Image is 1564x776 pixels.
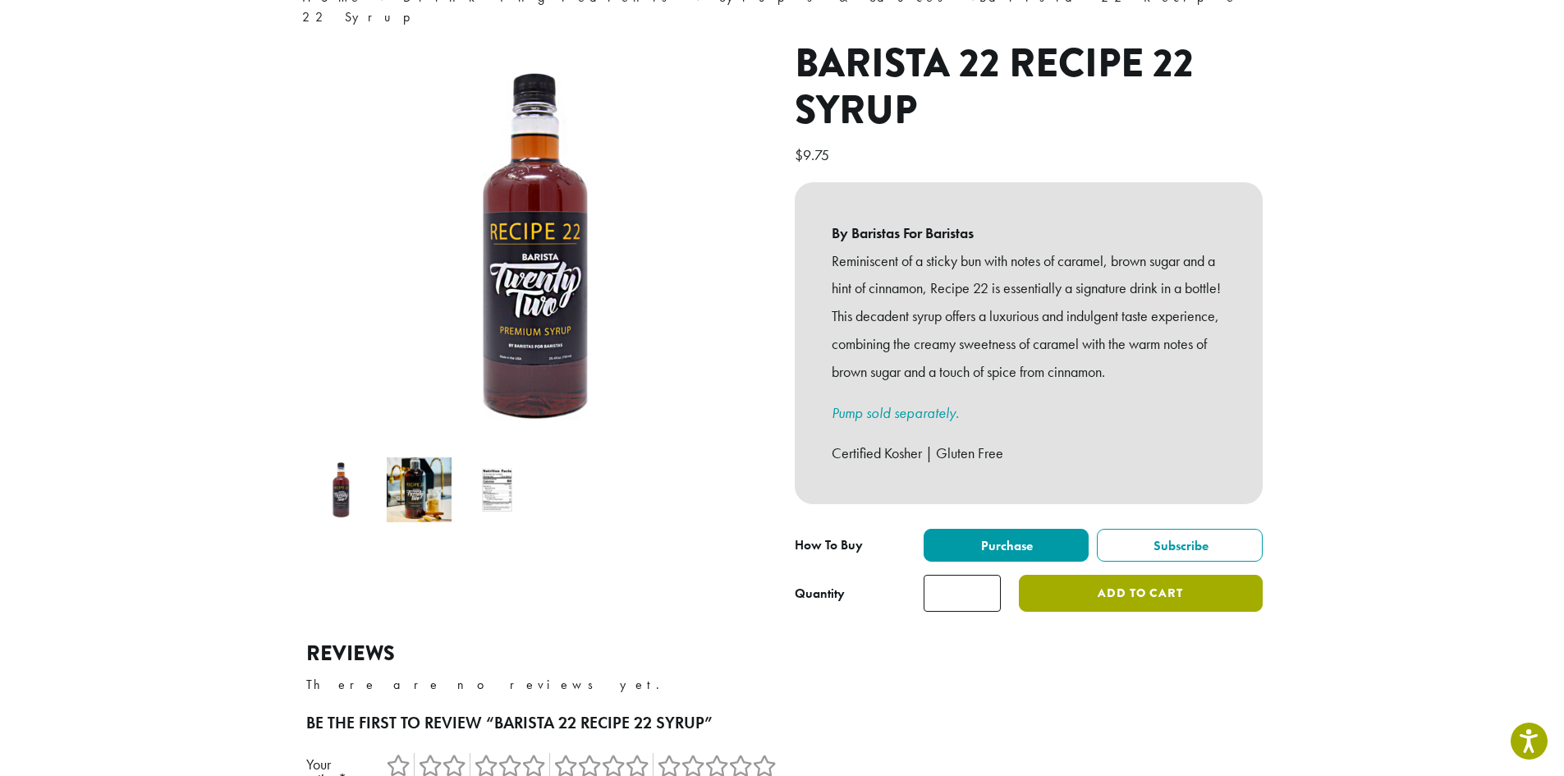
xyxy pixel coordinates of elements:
h1: Barista 22 Recipe 22 Syrup [795,40,1263,135]
bdi: 9.75 [795,145,833,164]
div: Quantity [795,584,845,604]
h2: Reviews [306,641,1259,666]
span: Purchase [979,537,1033,554]
img: Barista 22 Recipe 22 Syrup [309,457,374,522]
img: Barista 22 Recipe 22 Syrup - Image 2 [387,457,452,522]
a: Pump sold separately. [832,403,959,422]
p: Reminiscent of a sticky bun with notes of caramel, brown sugar and a hint of cinnamon, Recipe 22 ... [832,247,1226,386]
span: Be the first to review “Barista 22 Recipe 22 Syrup” [306,712,713,733]
span: How To Buy [795,536,863,553]
input: Product quantity [924,575,1001,612]
img: Barista 22 Recipe 22 Syrup - Image 3 [465,457,530,522]
p: There are no reviews yet. [306,673,1259,697]
button: Add to cart [1019,575,1262,612]
b: By Baristas For Baristas [832,219,1226,247]
p: Certified Kosher | Gluten Free [832,439,1226,467]
span: $ [795,145,803,164]
span: Subscribe [1151,537,1209,554]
